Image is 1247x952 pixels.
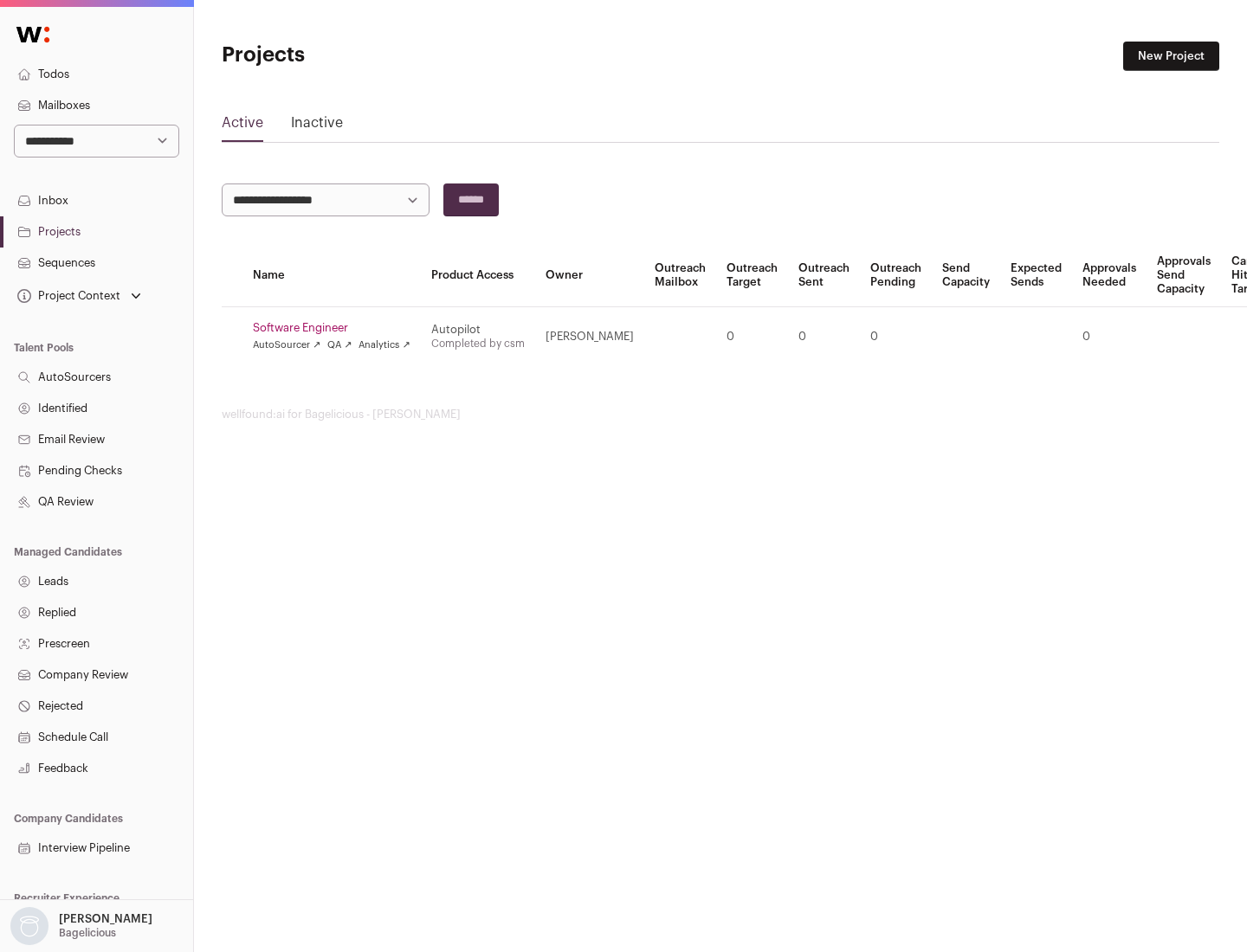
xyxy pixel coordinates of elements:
[253,338,320,352] a: AutoSourcer ↗
[860,307,932,367] td: 0
[716,307,788,367] td: 0
[535,244,644,307] th: Owner
[327,338,352,352] a: QA ↗
[10,907,48,945] img: nopic.png
[1072,244,1147,307] th: Approvals Needed
[932,244,1000,307] th: Send Capacity
[242,244,421,307] th: Name
[535,307,644,367] td: [PERSON_NAME]
[7,17,59,52] img: Wellfound
[716,244,788,307] th: Outreach Target
[1000,244,1072,307] th: Expected Sends
[7,907,156,945] button: Open dropdown
[59,926,116,940] p: Bagelicious
[222,408,1219,421] footer: wellfound:ai for Bagelicious - [PERSON_NAME]
[788,244,860,307] th: Outreach Sent
[1072,307,1147,367] td: 0
[431,338,525,349] a: Completed by csm
[860,244,932,307] th: Outreach Pending
[291,113,343,140] a: Inactive
[1123,42,1219,71] a: New Project
[222,113,263,140] a: Active
[59,912,152,926] p: [PERSON_NAME]
[14,284,145,308] button: Open dropdown
[14,289,120,303] div: Project Context
[431,323,525,337] div: Autopilot
[1147,244,1221,307] th: Approvals Send Capacity
[421,244,535,307] th: Product Access
[644,244,716,307] th: Outreach Mailbox
[359,338,410,352] a: Analytics ↗
[253,321,410,335] a: Software Engineer
[222,42,554,69] h1: Projects
[788,307,860,367] td: 0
